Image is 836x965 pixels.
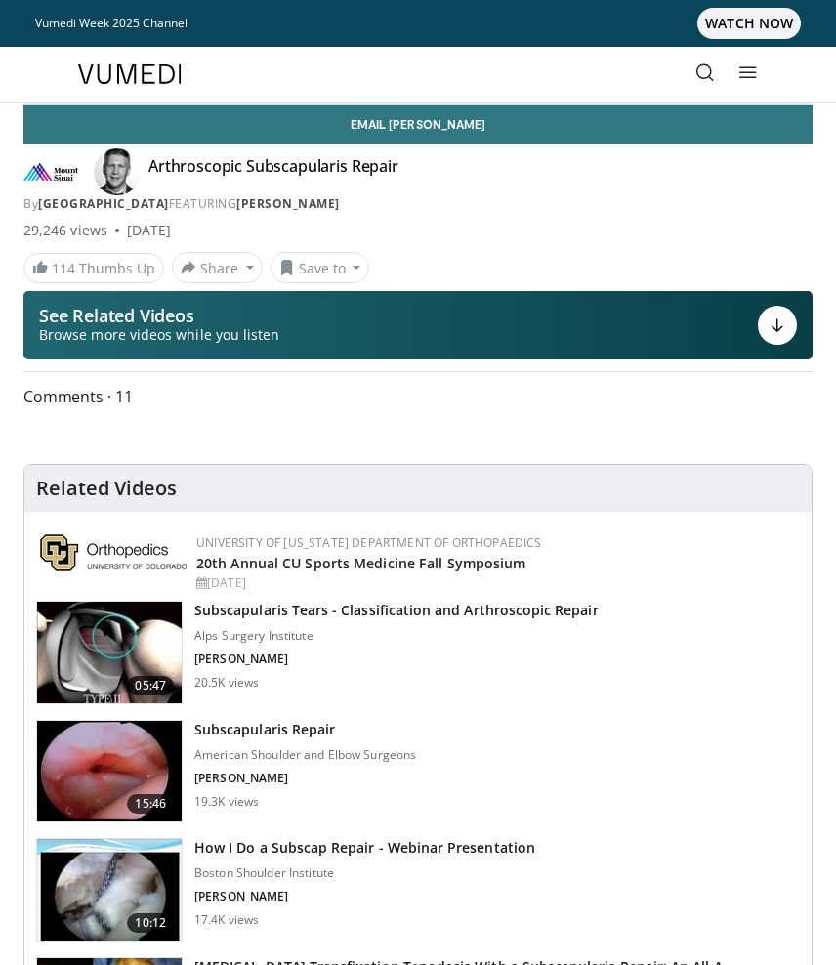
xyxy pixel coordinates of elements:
span: 05:47 [127,676,174,695]
span: WATCH NOW [697,8,801,39]
a: 10:12 How I Do a Subscap Repair - Webinar Presentation Boston Shoulder Institute [PERSON_NAME] 17... [36,838,800,942]
a: Vumedi Week 2025 ChannelWATCH NOW [35,8,801,39]
h3: Subscapularis Repair [194,720,416,739]
h4: Arthroscopic Subscapularis Repair [148,156,398,188]
p: Alps Surgery Institute [194,628,599,644]
p: 17.4K views [194,912,259,928]
a: [PERSON_NAME] [236,195,340,212]
a: Email [PERSON_NAME] [23,105,813,144]
p: [PERSON_NAME] [194,651,599,667]
span: Browse more videos while you listen [39,325,279,345]
a: 15:46 Subscapularis Repair American Shoulder and Elbow Surgeons [PERSON_NAME] 19.3K views [36,720,800,823]
img: laf_3.png.150x105_q85_crop-smart_upscale.jpg [37,721,182,822]
p: See Related Videos [39,306,279,325]
button: Share [172,252,263,283]
p: Boston Shoulder Institute [194,865,535,881]
img: Higgins_subscap_webinar_3.png.150x105_q85_crop-smart_upscale.jpg [37,839,182,941]
div: [DATE] [196,574,796,592]
img: VuMedi Logo [78,64,182,84]
a: 20th Annual CU Sports Medicine Fall Symposium [196,554,526,572]
span: 15:46 [127,794,174,814]
img: Avatar [94,148,141,195]
div: [DATE] [127,221,171,240]
p: 20.5K views [194,675,259,691]
button: See Related Videos Browse more videos while you listen [23,291,813,359]
h4: Related Videos [36,477,177,500]
span: 114 [52,259,75,277]
a: 114 Thumbs Up [23,253,164,283]
span: 10:12 [127,913,174,933]
p: 19.3K views [194,794,259,810]
h3: Subscapularis Tears - Classification and Arthroscopic Repair [194,601,599,620]
span: 29,246 views [23,221,107,240]
p: American Shoulder and Elbow Surgeons [194,747,416,763]
a: [GEOGRAPHIC_DATA] [38,195,169,212]
span: Comments 11 [23,384,813,409]
img: Mount Sinai [23,156,78,188]
a: 05:47 Subscapularis Tears - Classification and Arthroscopic Repair Alps Surgery Institute [PERSON... [36,601,800,704]
a: University of [US_STATE] Department of Orthopaedics [196,534,542,551]
img: 545555_3.png.150x105_q85_crop-smart_upscale.jpg [37,602,182,703]
p: [PERSON_NAME] [194,771,416,786]
p: [PERSON_NAME] [194,889,535,904]
div: By FEATURING [23,195,813,213]
img: 355603a8-37da-49b6-856f-e00d7e9307d3.png.150x105_q85_autocrop_double_scale_upscale_version-0.2.png [40,534,187,571]
button: Save to [271,252,370,283]
h3: How I Do a Subscap Repair - Webinar Presentation [194,838,535,858]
